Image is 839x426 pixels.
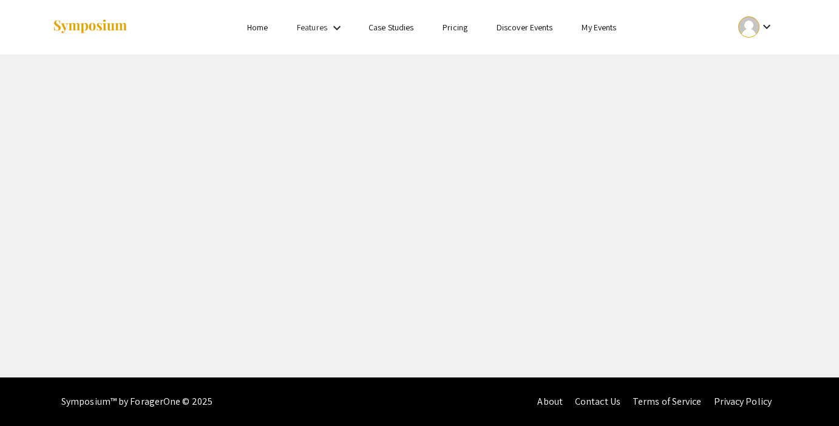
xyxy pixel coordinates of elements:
[759,19,774,34] mat-icon: Expand account dropdown
[61,377,212,426] div: Symposium™ by ForagerOne © 2025
[9,371,52,417] iframe: Chat
[725,13,787,41] button: Expand account dropdown
[497,22,553,33] a: Discover Events
[714,395,772,408] a: Privacy Policy
[297,22,327,33] a: Features
[633,395,702,408] a: Terms of Service
[247,22,268,33] a: Home
[443,22,467,33] a: Pricing
[52,19,128,35] img: Symposium by ForagerOne
[369,22,413,33] a: Case Studies
[582,22,616,33] a: My Events
[575,395,620,408] a: Contact Us
[330,21,344,35] mat-icon: Expand Features list
[537,395,563,408] a: About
